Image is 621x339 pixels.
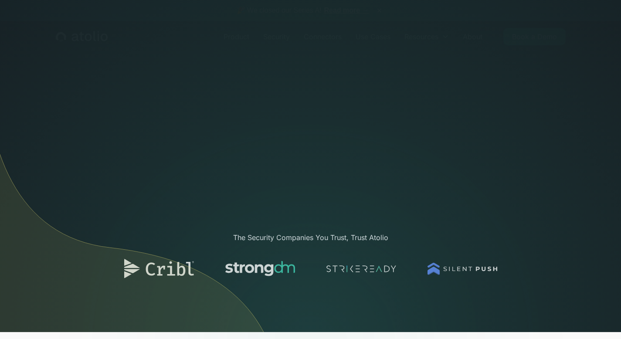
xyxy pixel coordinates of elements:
a: Connectors [297,28,349,45]
div: The Security Companies You Trust, Trust Atolio [115,232,506,243]
a: Product [217,28,256,45]
a: Use Cases [349,28,397,45]
a: Book a Demo [503,28,566,45]
button: × [374,6,385,15]
a: home [56,31,108,42]
div: Resources [397,28,456,45]
img: logo [326,257,396,281]
a: Security [256,28,297,45]
a: About [456,28,489,45]
a: Read more → [324,7,369,14]
img: logo [428,257,497,281]
div: Resources [404,31,438,42]
span: 🎉 We closed our Series A! [237,5,369,16]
